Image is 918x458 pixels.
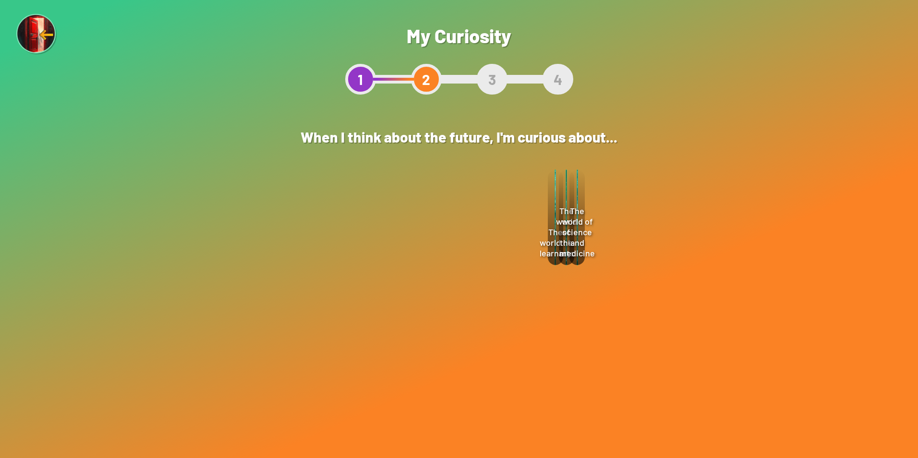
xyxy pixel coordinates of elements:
div: 3 [477,64,507,95]
div: The world of the arts [559,170,574,265]
div: 2 [411,64,442,95]
div: 4 [543,64,573,95]
div: The world of learning [548,170,563,265]
div: 1 [345,64,376,95]
h2: When I think about the future, I'm curious about... [253,119,665,155]
img: Exit [16,14,58,55]
h1: My Curiosity [345,24,573,47]
div: The world of science and medicine [569,170,585,265]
